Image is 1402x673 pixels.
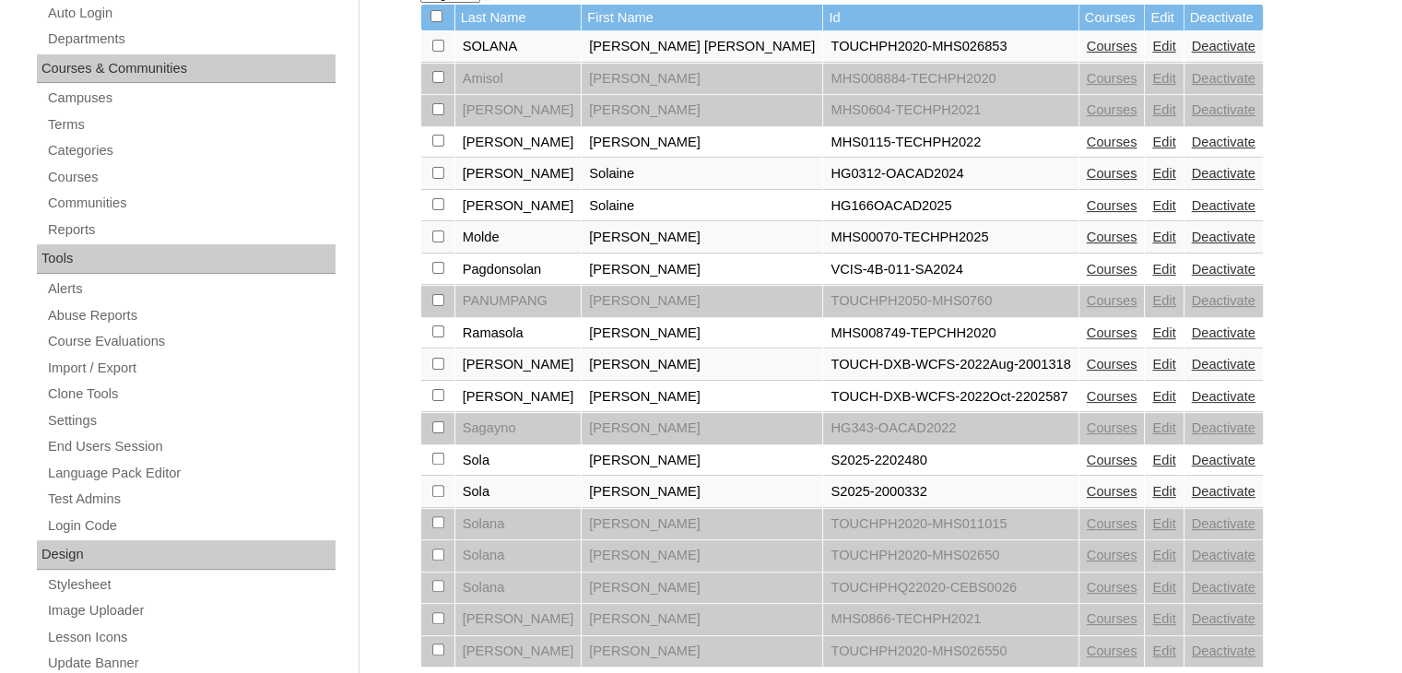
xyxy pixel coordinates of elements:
a: Edit [1152,548,1175,562]
a: Courses [46,166,336,189]
td: MHS0604-TECHPH2021 [823,95,1078,126]
td: HG343-OACAD2022 [823,413,1078,444]
td: S2025-2202480 [823,445,1078,477]
td: [PERSON_NAME] [582,318,822,349]
td: [PERSON_NAME] [582,349,822,381]
a: Courses [1087,643,1137,658]
td: Id [823,5,1078,31]
a: Edit [1152,230,1175,244]
div: Tools [37,244,336,274]
a: Terms [46,113,336,136]
td: VCIS-4B-011-SA2024 [823,254,1078,286]
a: Alerts [46,277,336,301]
a: Courses [1087,611,1137,626]
a: Communities [46,192,336,215]
a: Edit [1152,71,1175,86]
a: Deactivate [1192,39,1255,53]
a: Courses [1087,135,1137,149]
a: Edit [1152,135,1175,149]
td: MHS0866-TECHPH2021 [823,604,1078,635]
td: [PERSON_NAME] [455,636,582,667]
td: HG0312-OACAD2024 [823,159,1078,190]
a: Deactivate [1192,166,1255,181]
a: Settings [46,409,336,432]
td: [PERSON_NAME] [582,95,822,126]
a: Edit [1152,484,1175,499]
td: TOUCH-DXB-WCFS-2022Aug-2001318 [823,349,1078,381]
a: Courses [1087,516,1137,531]
td: First Name [582,5,822,31]
td: Courses [1079,5,1145,31]
a: Courses [1087,293,1137,308]
td: Edit [1145,5,1183,31]
td: [PERSON_NAME] [455,191,582,222]
td: HG166OACAD2025 [823,191,1078,222]
a: Deactivate [1192,453,1255,467]
td: [PERSON_NAME] [582,477,822,508]
td: [PERSON_NAME] [PERSON_NAME] [582,31,822,63]
td: Pagdonsolan [455,254,582,286]
td: TOUCHPH2050-MHS0760 [823,286,1078,317]
td: [PERSON_NAME] [455,349,582,381]
a: Course Evaluations [46,330,336,353]
a: Deactivate [1192,230,1255,244]
a: Deactivate [1192,548,1255,562]
td: Sagayno [455,413,582,444]
a: Courses [1087,262,1137,277]
a: Deactivate [1192,484,1255,499]
a: Departments [46,28,336,51]
a: Courses [1087,71,1137,86]
a: Edit [1152,325,1175,340]
td: [PERSON_NAME] [582,64,822,95]
a: Deactivate [1192,262,1255,277]
td: [PERSON_NAME] [582,604,822,635]
a: Edit [1152,389,1175,404]
a: Abuse Reports [46,304,336,327]
a: Campuses [46,87,336,110]
a: Deactivate [1192,198,1255,213]
a: Deactivate [1192,516,1255,531]
td: Solana [455,540,582,572]
a: Edit [1152,643,1175,658]
a: Courses [1087,420,1137,435]
td: [PERSON_NAME] [582,127,822,159]
td: PANUMPANG [455,286,582,317]
a: Courses [1087,484,1137,499]
td: Solana [455,573,582,604]
td: [PERSON_NAME] [455,95,582,126]
a: Courses [1087,389,1137,404]
td: [PERSON_NAME] [582,222,822,254]
td: [PERSON_NAME] [582,413,822,444]
a: Login Code [46,514,336,537]
td: Deactivate [1184,5,1263,31]
a: Courses [1087,548,1137,562]
td: MHS00070-TECHPH2025 [823,222,1078,254]
td: [PERSON_NAME] [582,636,822,667]
a: Edit [1152,357,1175,372]
a: Deactivate [1192,643,1255,658]
a: Edit [1152,198,1175,213]
a: Edit [1152,516,1175,531]
a: Auto Login [46,2,336,25]
td: MHS008749-TEPCHH2020 [823,318,1078,349]
a: Edit [1152,453,1175,467]
td: MHS0115-TECHPH2022 [823,127,1078,159]
a: Courses [1087,357,1137,372]
td: MHS008884-TECHPH2020 [823,64,1078,95]
a: Test Admins [46,488,336,511]
td: Last Name [455,5,582,31]
a: Image Uploader [46,599,336,622]
td: [PERSON_NAME] [455,604,582,635]
a: Courses [1087,102,1137,117]
a: Deactivate [1192,357,1255,372]
td: Solaine [582,159,822,190]
td: [PERSON_NAME] [582,540,822,572]
td: [PERSON_NAME] [455,127,582,159]
td: TOUCHPH2020-MHS011015 [823,509,1078,540]
a: Courses [1087,198,1137,213]
a: End Users Session [46,435,336,458]
a: Courses [1087,325,1137,340]
a: Edit [1152,39,1175,53]
a: Clone Tools [46,383,336,406]
td: Ramasola [455,318,582,349]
